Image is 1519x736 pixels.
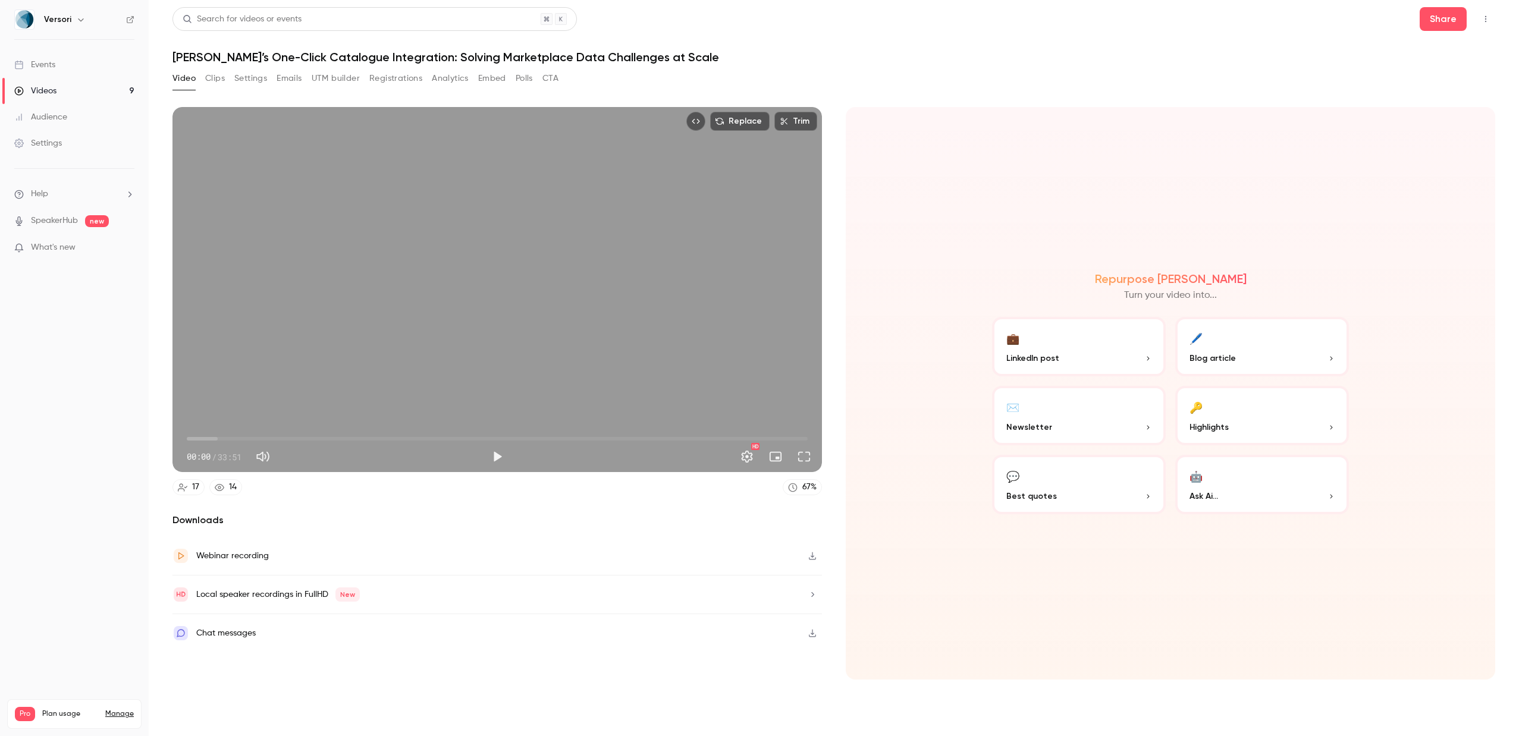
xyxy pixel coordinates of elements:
span: Blog article [1190,352,1236,364]
button: 💬Best quotes [992,455,1166,514]
div: Videos [14,85,57,97]
div: ✉️ [1006,398,1019,416]
button: Emails [277,69,302,88]
button: Clips [205,69,225,88]
div: 00:00 [187,451,241,463]
span: Best quotes [1006,490,1057,502]
button: Share [1420,7,1467,31]
a: 17 [172,479,205,495]
a: 14 [209,479,242,495]
div: 67 % [802,481,817,493]
button: Embed [478,69,506,88]
a: SpeakerHub [31,215,78,227]
span: New [335,587,360,602]
div: Events [14,59,55,71]
div: 14 [229,481,237,493]
span: Newsletter [1006,421,1052,433]
button: ✉️Newsletter [992,386,1166,445]
iframe: Noticeable Trigger [120,243,134,253]
button: Settings [234,69,267,88]
button: Play [485,445,509,468]
button: Mute [251,445,275,468]
div: 🔑 [1190,398,1203,416]
button: 🖊️Blog article [1175,317,1349,376]
button: Embed video [686,112,705,131]
span: LinkedIn post [1006,352,1059,364]
li: help-dropdown-opener [14,188,134,200]
div: 17 [192,481,199,493]
button: UTM builder [312,69,360,88]
span: Pro [15,707,35,721]
button: Polls [516,69,533,88]
div: Webinar recording [196,549,269,563]
div: 💼 [1006,329,1019,347]
div: Settings [14,137,62,149]
p: Turn your video into... [1124,288,1217,303]
div: Local speaker recordings in FullHD [196,587,360,602]
button: Trim [774,112,817,131]
div: Audience [14,111,67,123]
h2: Downloads [172,513,822,527]
div: HD [751,443,759,450]
button: Registrations [369,69,422,88]
img: Versori [15,10,34,29]
span: Plan usage [42,709,98,719]
div: 🖊️ [1190,329,1203,347]
span: 33:51 [218,451,241,463]
button: 🔑Highlights [1175,386,1349,445]
a: 67% [783,479,822,495]
span: / [212,451,216,463]
span: Help [31,188,48,200]
a: Manage [105,709,134,719]
span: Highlights [1190,421,1229,433]
button: 💼LinkedIn post [992,317,1166,376]
div: Chat messages [196,626,256,640]
h1: [PERSON_NAME]’s One-Click Catalogue Integration: Solving Marketplace Data Challenges at Scale [172,50,1495,64]
span: new [85,215,109,227]
span: What's new [31,241,76,254]
div: 🤖 [1190,467,1203,485]
div: Search for videos or events [183,13,302,26]
span: 00:00 [187,451,211,463]
button: Replace [710,112,770,131]
span: Ask Ai... [1190,490,1218,502]
button: Video [172,69,196,88]
button: Full screen [792,445,816,468]
h2: Repurpose [PERSON_NAME] [1095,272,1247,286]
button: Settings [735,445,759,468]
button: Turn on miniplayer [764,445,787,468]
button: CTA [542,69,558,88]
h6: Versori [44,14,71,26]
div: 💬 [1006,467,1019,485]
button: 🤖Ask Ai... [1175,455,1349,514]
button: Top Bar Actions [1476,10,1495,29]
button: Analytics [432,69,469,88]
